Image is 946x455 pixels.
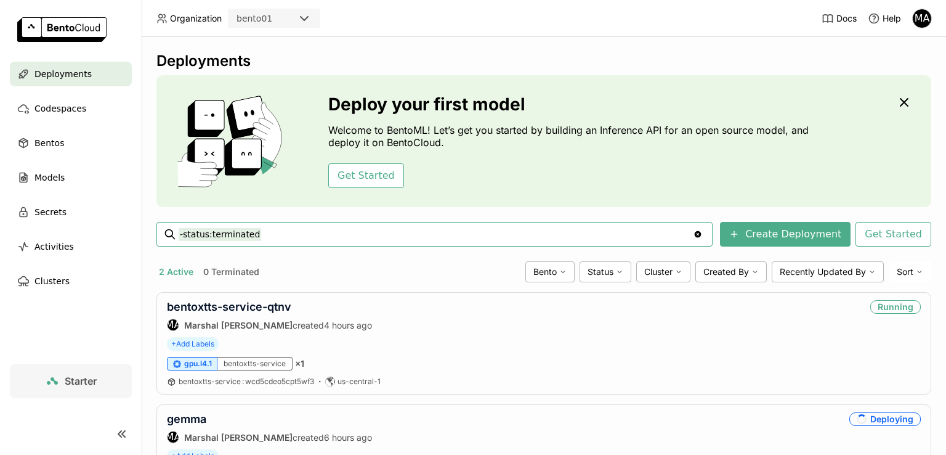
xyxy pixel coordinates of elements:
[857,414,867,424] i: loading
[65,375,97,387] span: Starter
[780,266,866,277] span: Recently Updated By
[324,432,372,443] span: 6 hours ago
[242,377,244,386] span: :
[328,124,815,149] p: Welcome to BentoML! Let’s get you started by building an Inference API for an open source model, ...
[889,261,931,282] div: Sort
[10,96,132,121] a: Codespaces
[217,357,293,371] div: bentoxtts-service
[167,319,179,331] div: Marshal AM
[156,52,931,70] div: Deployments
[644,266,673,277] span: Cluster
[10,165,132,190] a: Models
[273,13,275,25] input: Selected bento01.
[338,377,381,387] span: us-central-1
[695,261,767,282] div: Created By
[849,412,921,426] div: Deploying
[693,229,703,239] svg: Clear value
[34,205,67,219] span: Secrets
[34,239,74,254] span: Activities
[201,264,262,280] button: 0 Terminated
[184,359,212,369] span: gpu.l4.1
[170,13,222,24] span: Organization
[295,358,304,369] span: × 1
[34,67,92,81] span: Deployments
[870,300,921,314] div: Running
[10,364,132,398] a: Starter
[703,266,749,277] span: Created By
[324,320,372,330] span: 4 hours ago
[588,266,613,277] span: Status
[10,269,132,293] a: Clusters
[913,9,931,28] div: MA
[772,261,884,282] div: Recently Updated By
[34,274,70,289] span: Clusters
[720,222,851,247] button: Create Deployment
[179,377,314,386] span: bentoxtts-service wcd5cdeo5cpt5wf3
[855,222,931,247] button: Get Started
[166,95,299,187] img: cover onboarding
[156,264,196,280] button: 2 Active
[897,266,913,277] span: Sort
[636,261,690,282] div: Cluster
[167,337,219,351] span: +Add Labels
[533,266,557,277] span: Bento
[167,431,179,443] div: Marshal AM
[184,320,293,330] strong: Marshal [PERSON_NAME]
[168,319,179,330] div: MA
[822,12,857,25] a: Docs
[868,12,901,25] div: Help
[168,432,179,443] div: MA
[328,163,404,188] button: Get Started
[184,432,293,443] strong: Marshal [PERSON_NAME]
[525,261,575,282] div: Bento
[883,13,901,24] span: Help
[10,131,132,155] a: Bentos
[836,13,857,24] span: Docs
[580,261,631,282] div: Status
[34,136,64,150] span: Bentos
[167,431,372,443] div: created
[17,17,107,42] img: logo
[167,412,206,425] a: gemma
[179,377,314,387] a: bentoxtts-service:wcd5cdeo5cpt5wf3
[328,94,815,114] h3: Deploy your first model
[34,170,65,185] span: Models
[10,200,132,224] a: Secrets
[912,9,932,28] div: Marshal AM
[10,234,132,259] a: Activities
[167,300,291,313] a: bentoxtts-service-qtnv
[179,224,693,244] input: Search
[10,62,132,86] a: Deployments
[167,319,372,331] div: created
[236,12,272,25] div: bento01
[34,101,86,116] span: Codespaces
